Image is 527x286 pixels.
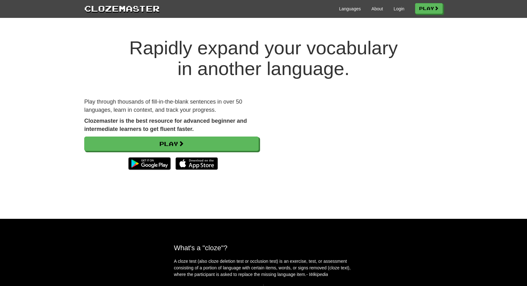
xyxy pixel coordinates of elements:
[371,6,383,12] a: About
[339,6,361,12] a: Languages
[84,3,160,14] a: Clozemaster
[84,118,247,132] strong: Clozemaster is the best resource for advanced beginner and intermediate learners to get fluent fa...
[125,154,174,173] img: Get it on Google Play
[84,98,259,114] p: Play through thousands of fill-in-the-blank sentences in over 50 languages, learn in context, and...
[175,157,218,170] img: Download_on_the_App_Store_Badge_US-UK_135x40-25178aeef6eb6b83b96f5f2d004eda3bffbb37122de64afbaef7...
[84,137,259,151] a: Play
[174,258,353,278] p: A cloze test (also cloze deletion test or occlusion test) is an exercise, test, or assessment con...
[306,272,328,277] em: - Wikipedia
[394,6,404,12] a: Login
[174,244,353,252] h2: What's a "cloze"?
[415,3,443,14] a: Play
